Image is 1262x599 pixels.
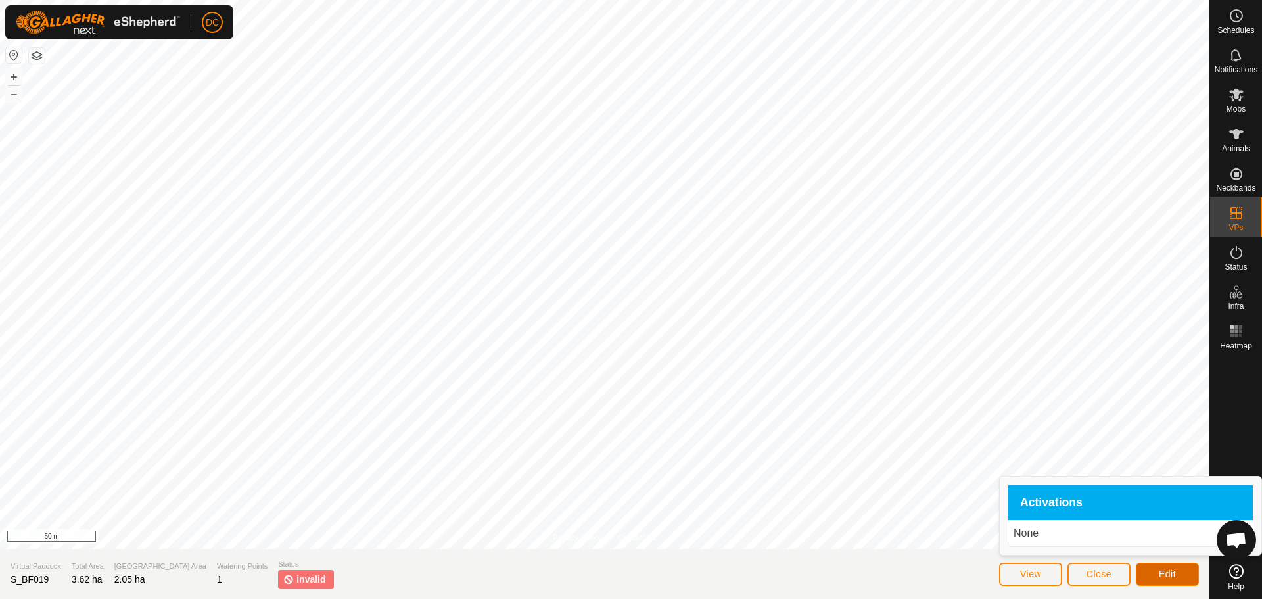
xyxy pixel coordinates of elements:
span: Activations [1020,497,1083,509]
span: 3.62 ha [72,574,103,585]
span: 1 [217,574,222,585]
span: Status [278,559,333,570]
span: Virtual Paddock [11,561,61,572]
span: 2.05 ha [114,574,145,585]
span: [GEOGRAPHIC_DATA] Area [114,561,206,572]
span: invalid [296,573,325,587]
img: invalid [283,573,294,587]
span: Animals [1222,145,1250,153]
a: Contact Us [618,532,657,544]
span: Neckbands [1216,184,1255,192]
span: Status [1225,263,1247,271]
button: Edit [1136,563,1199,586]
span: Infra [1228,302,1244,310]
span: Total Area [72,561,104,572]
a: Help [1210,559,1262,596]
span: Watering Points [217,561,268,572]
button: – [6,86,22,102]
span: Help [1228,583,1244,590]
span: View [1020,569,1041,579]
span: Heatmap [1220,342,1252,350]
button: Reset Map [6,47,22,63]
button: Map Layers [29,48,45,64]
span: Edit [1159,569,1176,579]
span: DC [206,16,219,30]
a: Open chat [1217,520,1256,560]
button: View [999,563,1062,586]
span: Notifications [1215,66,1257,74]
span: S_BF019 [11,574,49,585]
span: Close [1087,569,1111,579]
span: Mobs [1227,105,1246,113]
p: None [1014,525,1248,541]
img: Gallagher Logo [16,11,180,34]
span: Schedules [1217,26,1254,34]
span: VPs [1228,224,1243,231]
button: Close [1067,563,1131,586]
button: + [6,69,22,85]
a: Privacy Policy [553,532,602,544]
